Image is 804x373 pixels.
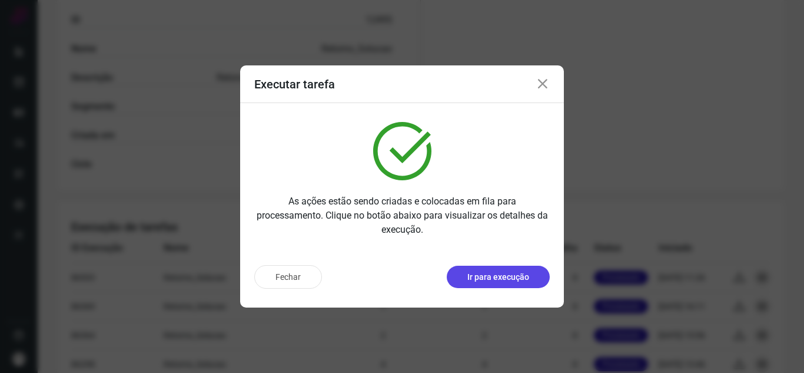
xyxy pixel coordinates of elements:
[447,266,550,288] button: Ir para execução
[254,77,335,91] h3: Executar tarefa
[467,271,529,283] p: Ir para execução
[254,194,550,237] p: As ações estão sendo criadas e colocadas em fila para processamento. Clique no botão abaixo para ...
[373,122,431,180] img: verified.svg
[254,265,322,289] button: Fechar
